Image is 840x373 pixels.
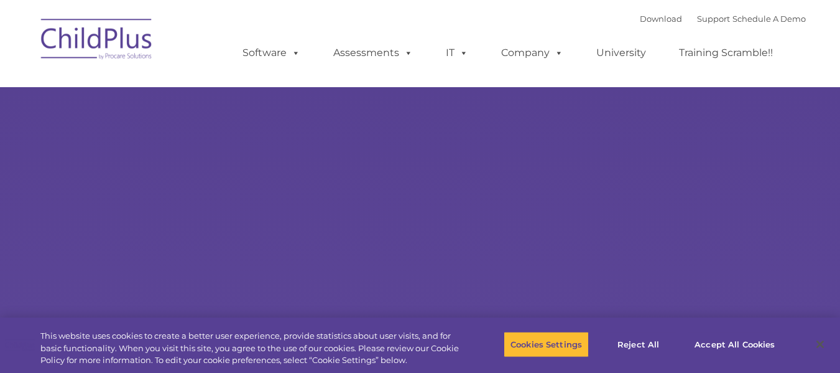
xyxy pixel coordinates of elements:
a: Assessments [321,40,425,65]
font: | [640,14,806,24]
a: Company [489,40,576,65]
button: Accept All Cookies [688,331,782,357]
a: Schedule A Demo [732,14,806,24]
a: Training Scramble!! [667,40,785,65]
a: University [584,40,658,65]
a: Support [697,14,730,24]
div: This website uses cookies to create a better user experience, provide statistics about user visit... [40,330,462,367]
a: Software [230,40,313,65]
a: IT [433,40,481,65]
button: Reject All [599,331,677,357]
a: Download [640,14,682,24]
img: ChildPlus by Procare Solutions [35,10,159,72]
button: Close [806,331,834,358]
button: Cookies Settings [504,331,589,357]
